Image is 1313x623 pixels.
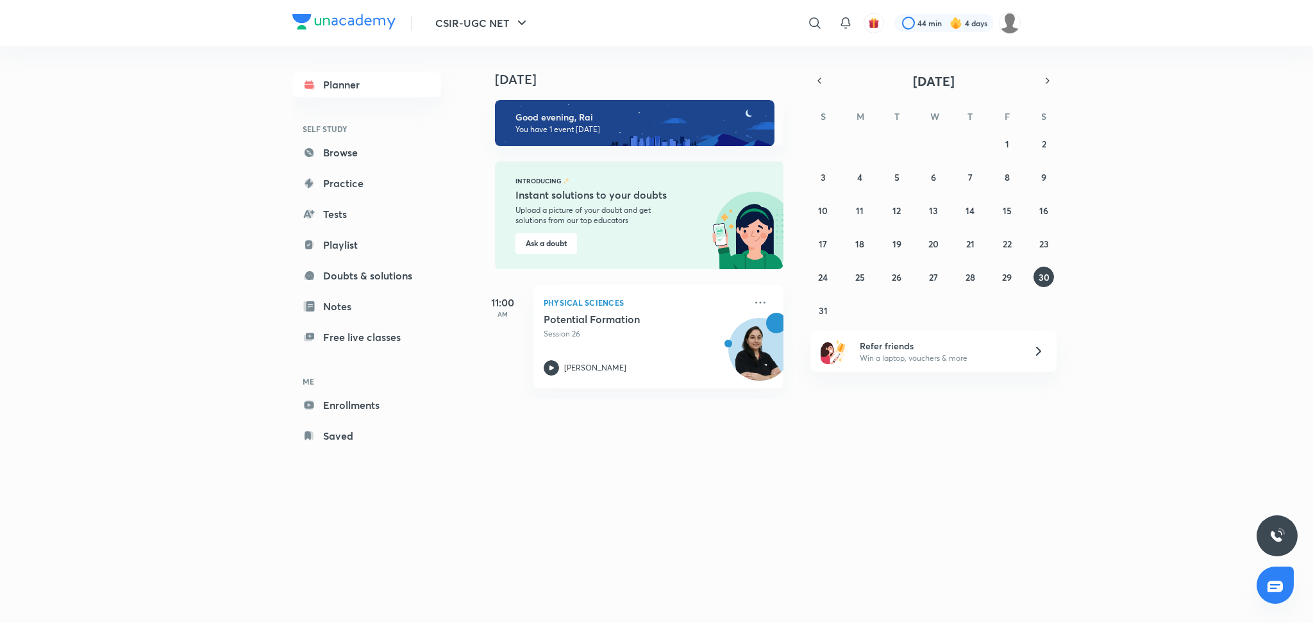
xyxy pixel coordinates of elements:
[292,118,441,140] h6: SELF STUDY
[819,304,828,317] abbr: August 31, 2025
[894,110,899,122] abbr: Tuesday
[292,201,441,227] a: Tests
[292,232,441,258] a: Playlist
[887,167,907,187] button: August 5, 2025
[1041,171,1046,183] abbr: August 9, 2025
[849,167,870,187] button: August 4, 2025
[860,353,1017,364] p: Win a laptop, vouchers & more
[857,171,862,183] abbr: August 4, 2025
[997,200,1017,220] button: August 15, 2025
[923,200,944,220] button: August 13, 2025
[292,140,441,165] a: Browse
[515,205,681,226] p: Upload a picture of your doubt and get solutions from our top educators
[1005,110,1010,122] abbr: Friday
[1033,200,1054,220] button: August 16, 2025
[1005,138,1009,150] abbr: August 1, 2025
[1033,167,1054,187] button: August 9, 2025
[564,362,626,374] p: [PERSON_NAME]
[428,10,537,36] button: CSIR-UGC NET
[1005,171,1010,183] abbr: August 8, 2025
[813,167,833,187] button: August 3, 2025
[849,200,870,220] button: August 11, 2025
[1041,110,1046,122] abbr: Saturday
[495,72,796,87] h4: [DATE]
[563,177,570,185] img: feature
[997,133,1017,154] button: August 1, 2025
[292,14,396,29] img: Company Logo
[1033,233,1054,254] button: August 23, 2025
[1003,204,1012,217] abbr: August 15, 2025
[818,271,828,283] abbr: August 24, 2025
[930,110,939,122] abbr: Wednesday
[923,267,944,287] button: August 27, 2025
[515,187,684,203] h5: Instant solutions to your doubts
[960,167,980,187] button: August 7, 2025
[892,204,901,217] abbr: August 12, 2025
[997,267,1017,287] button: August 29, 2025
[1002,271,1012,283] abbr: August 29, 2025
[887,267,907,287] button: August 26, 2025
[960,233,980,254] button: August 21, 2025
[292,294,441,319] a: Notes
[292,72,441,97] a: Planner
[967,110,973,122] abbr: Thursday
[1003,238,1012,250] abbr: August 22, 2025
[477,295,528,310] h5: 11:00
[515,112,763,123] h6: Good evening, Rai
[729,325,790,386] img: Avatar
[892,238,901,250] abbr: August 19, 2025
[821,171,826,183] abbr: August 3, 2025
[868,17,880,29] img: avatar
[292,324,441,350] a: Free live classes
[544,313,703,326] h5: Potential Formation
[515,124,763,135] p: You have 1 event [DATE]
[923,167,944,187] button: August 6, 2025
[495,100,774,146] img: evening
[892,271,901,283] abbr: August 26, 2025
[929,204,938,217] abbr: August 13, 2025
[966,238,974,250] abbr: August 21, 2025
[1039,204,1048,217] abbr: August 16, 2025
[821,110,826,122] abbr: Sunday
[1033,267,1054,287] button: August 30, 2025
[849,267,870,287] button: August 25, 2025
[292,423,441,449] a: Saved
[813,200,833,220] button: August 10, 2025
[931,171,936,183] abbr: August 6, 2025
[292,14,396,33] a: Company Logo
[966,271,975,283] abbr: August 28, 2025
[894,171,899,183] abbr: August 5, 2025
[477,310,528,318] p: AM
[949,17,962,29] img: streak
[515,177,562,185] p: Introducing
[856,204,864,217] abbr: August 11, 2025
[813,233,833,254] button: August 17, 2025
[928,238,939,250] abbr: August 20, 2025
[997,167,1017,187] button: August 8, 2025
[292,392,441,418] a: Enrollments
[855,238,864,250] abbr: August 18, 2025
[929,271,938,283] abbr: August 27, 2025
[849,233,870,254] button: August 18, 2025
[828,72,1039,90] button: [DATE]
[997,233,1017,254] button: August 22, 2025
[966,204,974,217] abbr: August 14, 2025
[544,328,745,340] p: Session 26
[292,370,441,392] h6: ME
[544,295,745,310] p: Physical Sciences
[515,233,577,254] button: Ask a doubt
[857,110,864,122] abbr: Monday
[999,12,1021,34] img: Rai Haldar
[913,72,955,90] span: [DATE]
[968,171,973,183] abbr: August 7, 2025
[818,204,828,217] abbr: August 10, 2025
[960,267,980,287] button: August 28, 2025
[1033,133,1054,154] button: August 2, 2025
[1269,528,1285,544] img: ttu
[1039,271,1050,283] abbr: August 30, 2025
[855,271,865,283] abbr: August 25, 2025
[960,200,980,220] button: August 14, 2025
[821,338,846,364] img: referral
[813,267,833,287] button: August 24, 2025
[1042,138,1046,150] abbr: August 2, 2025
